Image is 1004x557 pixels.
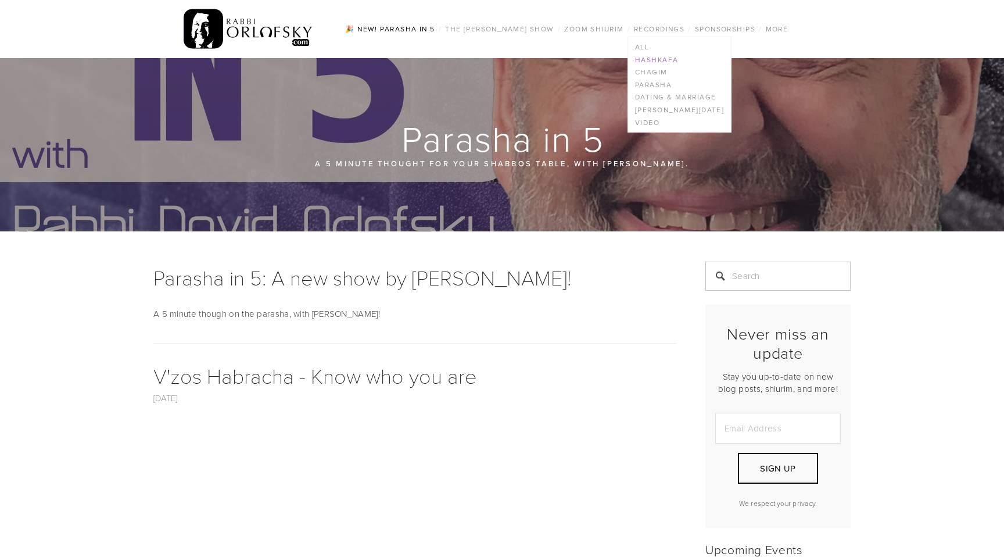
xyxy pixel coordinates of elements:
[628,41,731,53] a: All
[153,120,852,157] h1: Parasha in 5
[628,116,731,129] a: Video
[738,453,818,484] button: Sign Up
[153,392,178,404] a: [DATE]
[715,370,841,395] p: Stay you up-to-date on new blog posts, shiurim, and more!
[628,78,731,91] a: Parasha
[153,361,477,390] a: V'zos Habracha - Know who you are
[627,24,630,34] span: /
[715,498,841,508] p: We respect your privacy.
[184,6,313,52] img: RabbiOrlofsky.com
[628,91,731,104] a: Dating & Marriage
[153,307,676,321] p: A 5 minute though on the parasha, with [PERSON_NAME]!
[628,53,731,66] a: Hashkafa
[561,22,627,37] a: Zoom Shiurim
[558,24,561,34] span: /
[705,262,851,291] input: Search
[439,24,442,34] span: /
[705,542,851,556] h2: Upcoming Events
[442,22,558,37] a: The [PERSON_NAME] Show
[628,66,731,78] a: Chagim
[223,157,781,170] p: A 5 minute thought for your Shabbos table, with [PERSON_NAME].
[715,413,841,444] input: Email Address
[762,22,792,37] a: More
[691,22,759,37] a: Sponsorships
[628,103,731,116] a: [PERSON_NAME][DATE]
[759,24,762,34] span: /
[715,324,841,362] h2: Never miss an update
[342,22,438,37] a: 🎉 NEW! Parasha in 5
[153,262,676,293] h1: Parasha in 5: A new show by [PERSON_NAME]!
[688,24,691,34] span: /
[760,462,795,474] span: Sign Up
[630,22,688,37] a: Recordings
